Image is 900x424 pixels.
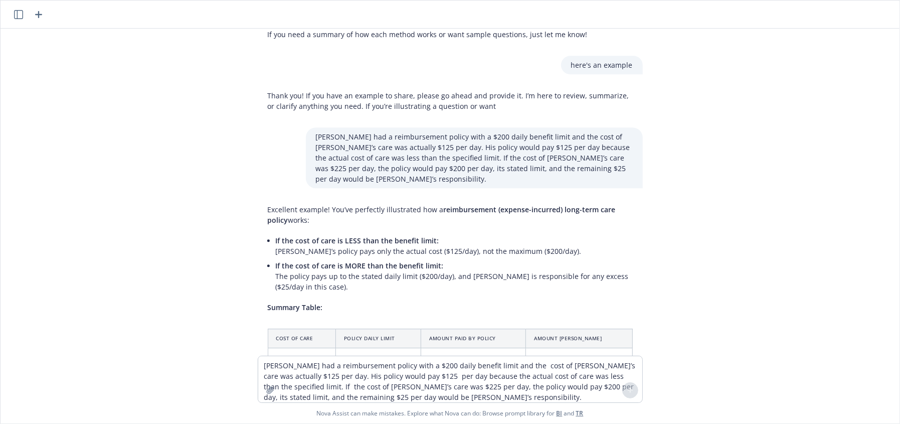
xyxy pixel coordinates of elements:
[576,409,584,417] a: TR
[526,348,632,369] td: $0
[421,329,526,348] th: Amount Paid by Policy
[526,329,632,348] th: Amount [PERSON_NAME]
[421,348,526,369] td: $125
[276,235,633,256] p: [PERSON_NAME]’s policy pays only the actual cost ($125/day), not the maximum ($200/day).
[571,60,633,70] p: here's an example
[276,260,633,292] p: The policy pays up to the stated daily limit ($200/day), and [PERSON_NAME] is responsible for any...
[276,261,444,270] span: If the cost of care is MORE than the benefit limit:
[335,348,421,369] td: $200
[268,348,335,369] td: $125
[557,409,563,417] a: BI
[316,131,633,184] p: [PERSON_NAME] had a reimbursement policy with a $200 daily benefit limit and the cost of [PERSON_...
[268,303,323,312] span: Summary Table:
[268,90,633,111] p: Thank you! If you have an example to share, please go ahead and provide it. I’m here to review, s...
[268,204,633,225] p: Excellent example! You’ve perfectly illustrated how a works:
[276,236,439,245] span: If the cost of care is LESS than the benefit limit:
[335,329,421,348] th: Policy Daily Limit
[268,29,633,40] p: If you need a summary of how each method works or want sample questions, just let me know!
[268,329,335,348] th: Cost of Care
[5,403,895,423] span: Nova Assist can make mistakes. Explore what Nova can do: Browse prompt library for and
